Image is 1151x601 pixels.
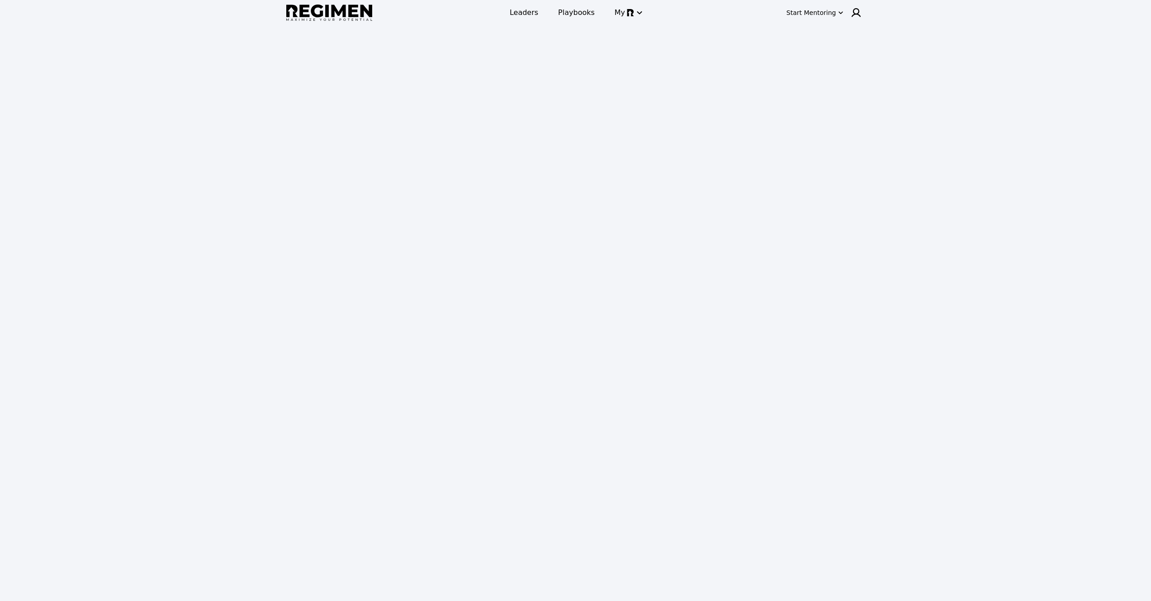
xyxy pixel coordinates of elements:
[609,5,647,21] button: My
[785,5,845,20] button: Start Mentoring
[851,7,862,18] img: user icon
[615,7,625,18] span: My
[558,7,595,18] span: Playbooks
[510,7,538,18] span: Leaders
[786,8,836,17] div: Start Mentoring
[504,5,544,21] a: Leaders
[553,5,600,21] a: Playbooks
[286,5,372,21] img: Regimen logo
